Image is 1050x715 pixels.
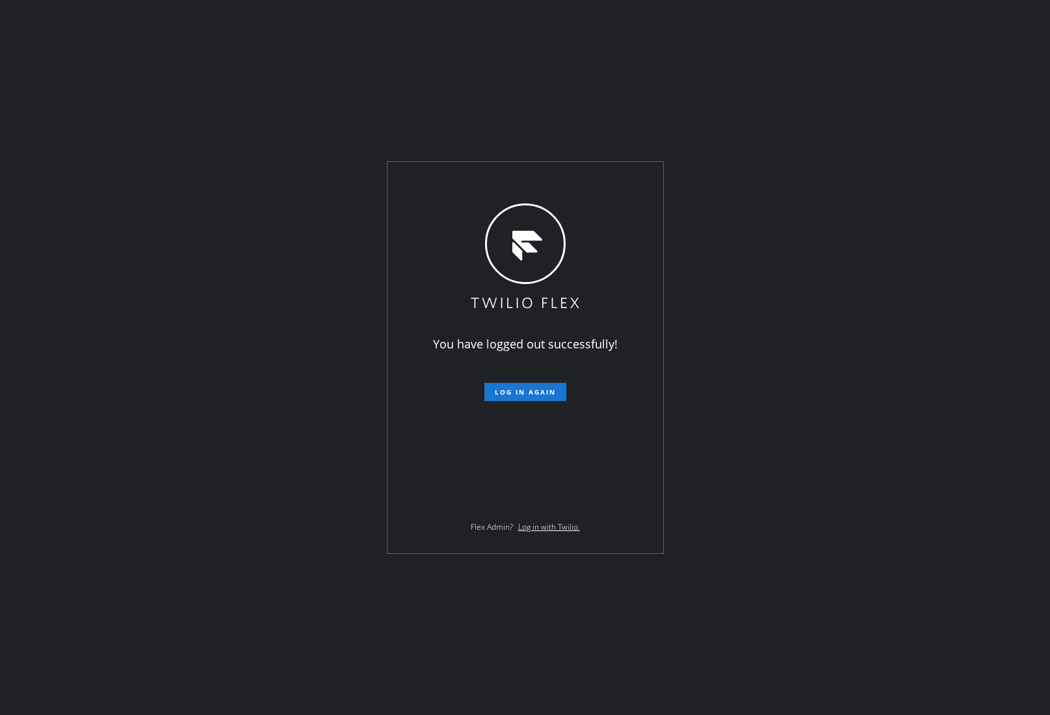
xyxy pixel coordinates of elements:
span: Log in again [495,387,556,396]
a: Log in with Twilio. [518,521,580,532]
button: Log in again [484,383,566,401]
span: Flex Admin? [471,521,513,532]
span: You have logged out successfully! [433,336,618,352]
